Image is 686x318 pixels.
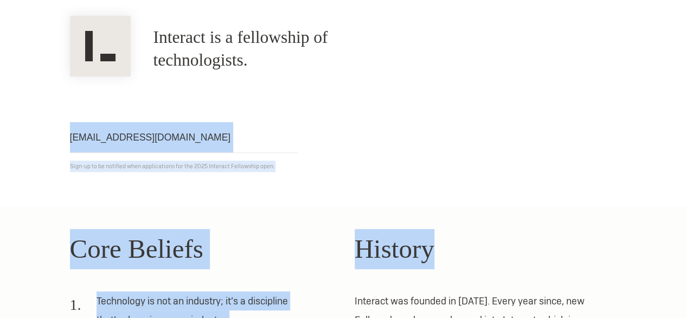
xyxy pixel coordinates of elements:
[355,229,617,269] h2: History
[70,161,617,172] p: Sign-up to be notified when applications for the 2025 Interact Fellowship open.
[153,26,410,72] h1: Interact is a fellowship of technologists.
[70,16,131,77] img: Interact Logo
[70,122,298,153] input: Email address...
[70,229,332,269] h2: Core Beliefs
